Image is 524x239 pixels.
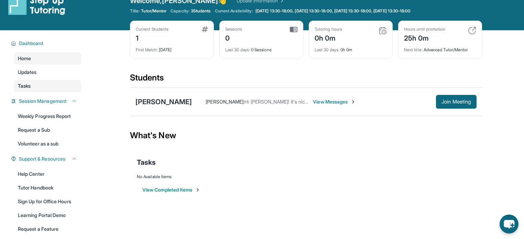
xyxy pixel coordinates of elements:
[404,26,445,32] div: Hours until promotion
[191,8,211,14] span: 3 Students
[14,52,81,65] a: Home
[135,97,192,107] div: [PERSON_NAME]
[137,157,156,167] span: Tasks
[14,124,81,136] a: Request a Sub
[315,32,342,43] div: 0h 0m
[19,98,67,105] span: Session Management
[136,32,168,43] div: 1
[136,47,158,52] span: First Match :
[130,120,482,151] div: What's New
[350,99,356,105] img: Chevron-Right
[315,47,339,52] span: Last 30 days :
[436,95,477,109] button: Join Meeting
[14,223,81,235] a: Request a Feature
[14,110,81,122] a: Weekly Progress Report
[16,40,77,47] button: Dashboard
[16,155,77,162] button: Support & Resources
[14,138,81,150] a: Volunteer as a sub
[19,155,65,162] span: Support & Resources
[254,8,412,14] a: [DATE] 13:30-18:00, [DATE] 13:30-18:00, [DATE] 13:30-18:00, [DATE] 13:30-18:00
[141,8,166,14] span: Tutor/Mentor
[19,40,43,47] span: Dashboard
[206,99,244,105] span: [PERSON_NAME] :
[136,43,208,53] div: [DATE]
[16,98,77,105] button: Session Management
[225,43,297,53] div: 0 Sessions
[14,168,81,180] a: Help Center
[18,83,31,89] span: Tasks
[290,26,297,33] img: card
[313,98,356,105] span: View Messages
[404,43,476,53] div: Advanced Tutor/Mentor
[14,80,81,92] a: Tasks
[18,69,37,76] span: Updates
[14,182,81,194] a: Tutor Handbook
[315,26,342,32] div: Tutoring hours
[404,47,423,52] span: Next title :
[130,8,140,14] span: Title:
[379,26,387,35] img: card
[404,32,445,43] div: 25h 0m
[18,55,31,62] span: Home
[136,26,168,32] div: Current Students
[225,32,242,43] div: 0
[137,174,475,180] div: No Available Items
[202,26,208,32] img: card
[215,8,253,14] span: Current Availability:
[255,8,411,14] span: [DATE] 13:30-18:00, [DATE] 13:30-18:00, [DATE] 13:30-18:00, [DATE] 13:30-18:00
[14,66,81,78] a: Updates
[441,100,471,104] span: Join Meeting
[225,47,250,52] span: Last 30 days :
[142,186,200,193] button: View Completed Items
[500,215,518,233] button: chat-button
[14,209,81,221] a: Learning Portal Demo
[171,8,189,14] span: Capacity:
[315,43,387,53] div: 0h 0m
[130,72,482,87] div: Students
[14,195,81,208] a: Sign Up for Office Hours
[225,26,242,32] div: Sessions
[468,26,476,35] img: card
